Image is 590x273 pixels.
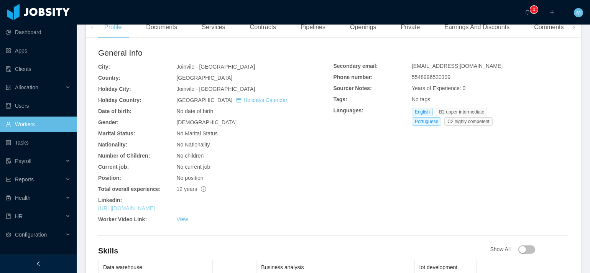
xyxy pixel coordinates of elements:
i: icon: solution [6,85,11,90]
span: Joinvile - [GEOGRAPHIC_DATA] [176,64,255,70]
b: Number of Children: [98,153,150,159]
span: B2 upper intermediate [436,108,487,116]
div: Private [395,16,426,38]
b: Total overall experience: [98,186,161,192]
span: M [576,8,581,17]
span: No children [176,153,204,159]
a: icon: profileTasks [6,135,71,150]
div: Earnings And Discounts [438,16,516,38]
b: Linkedin: [98,197,122,203]
span: Allocation [15,84,38,90]
span: Health [15,195,30,201]
b: Nationality: [98,141,127,148]
div: Services [196,16,231,38]
b: Secondary email: [334,63,378,69]
a: icon: robotUsers [6,98,71,113]
span: Show All [490,246,535,252]
b: Country: [98,75,120,81]
b: City: [98,64,110,70]
div: Comments [528,16,570,38]
span: Configuration [15,232,47,238]
h4: Skills [98,245,490,256]
span: Reports [15,176,34,183]
a: icon: pie-chartDashboard [6,25,71,40]
i: icon: bell [525,10,530,15]
div: Pipelines [294,16,332,38]
span: No Nationality [176,141,210,148]
span: No current job [176,164,210,170]
div: No tags [412,95,569,104]
i: icon: book [6,214,11,219]
b: Sourcer Notes: [334,85,372,91]
span: No position [176,175,203,181]
span: C2 highly competent [444,117,492,126]
b: Current job: [98,164,129,170]
i: icon: right [572,25,576,29]
span: English [412,108,433,116]
b: Languages: [334,107,364,113]
i: icon: file-protect [6,158,11,164]
i: icon: medicine-box [6,195,11,201]
div: Openings [344,16,383,38]
b: Marital Status: [98,130,135,136]
span: info-circle [201,186,206,192]
span: No Marital Status [176,130,217,136]
a: icon: auditClients [6,61,71,77]
i: icon: line-chart [6,177,11,182]
span: [GEOGRAPHIC_DATA] [176,75,232,81]
a: icon: calendarHolidays Calendar [236,97,287,103]
span: [EMAIL_ADDRESS][DOMAIN_NAME] [412,63,503,69]
b: Position: [98,175,121,181]
div: Profile [98,16,128,38]
b: Worker Video Link: [98,216,147,222]
span: Joinvile - [GEOGRAPHIC_DATA] [176,86,255,92]
i: icon: left [90,25,94,29]
span: 12 years [176,186,206,192]
h2: General Info [98,47,334,59]
span: Portuguese [412,117,441,126]
span: 5548996520309 [412,74,450,80]
a: icon: userWorkers [6,117,71,132]
sup: 0 [530,6,538,13]
span: [GEOGRAPHIC_DATA] [176,97,287,103]
b: Date of birth: [98,108,131,114]
span: HR [15,213,23,219]
b: Gender: [98,119,119,125]
div: Documents [140,16,183,38]
a: icon: appstoreApps [6,43,71,58]
i: icon: plus [549,10,555,15]
span: No date of birth [176,108,213,114]
span: [DEMOGRAPHIC_DATA] [176,119,237,125]
b: Holiday Country: [98,97,141,103]
span: Payroll [15,158,31,164]
div: Contracts [244,16,282,38]
i: icon: setting [6,232,11,237]
b: Phone number: [334,74,373,80]
span: Years of Experience: 0 [412,85,465,91]
b: Holiday City: [98,86,131,92]
a: View [176,216,188,222]
a: [URL][DOMAIN_NAME] [98,205,155,211]
i: icon: calendar [236,97,242,103]
b: Tags: [334,96,347,102]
